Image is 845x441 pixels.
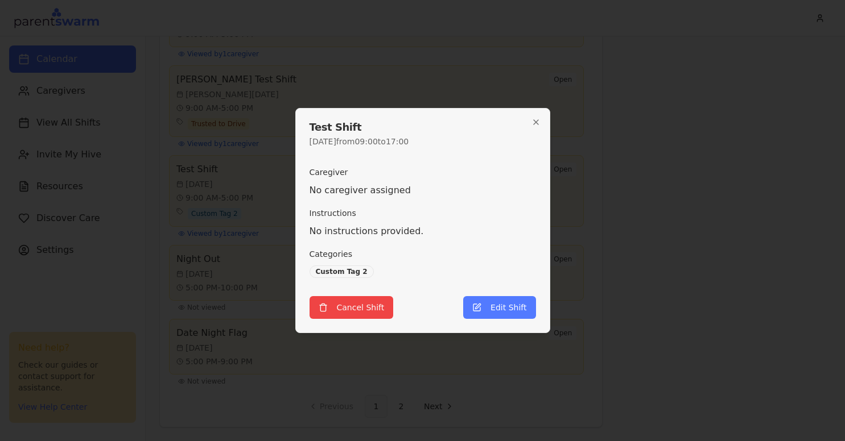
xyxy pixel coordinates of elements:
[310,224,536,238] p: No instructions provided.
[310,168,348,177] label: Caregiver
[463,296,535,319] button: Edit Shift
[310,184,536,197] p: No caregiver assigned
[310,249,352,259] label: Categories
[310,265,374,278] div: Custom Tag 2
[310,209,356,218] label: Instructions
[310,296,394,319] button: Cancel Shift
[310,136,536,147] p: [DATE] from 09:00 to 17:00
[310,122,536,132] h2: Test Shift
